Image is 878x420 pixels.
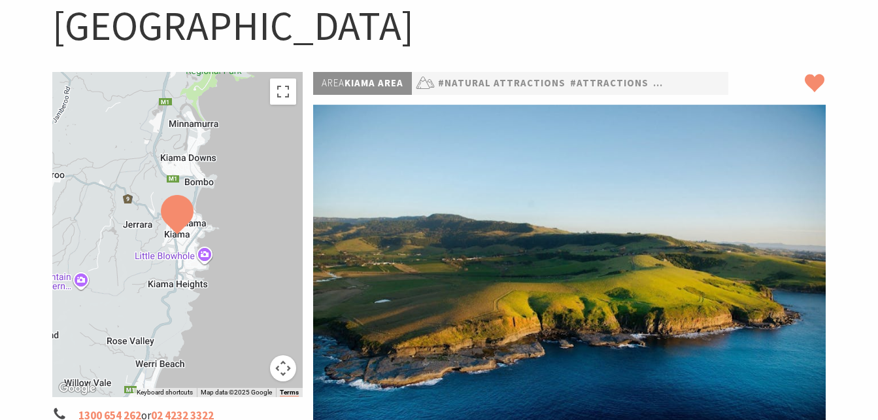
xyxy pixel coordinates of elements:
[653,75,717,92] a: #Family Fun
[201,389,272,396] span: Map data ©2025 Google
[313,72,412,95] p: Kiama Area
[270,355,296,381] button: Map camera controls
[270,79,296,105] button: Toggle fullscreen view
[280,389,299,396] a: Terms (opens in new tab)
[721,75,804,92] a: #Nature Walks
[438,75,566,92] a: #Natural Attractions
[56,380,99,397] a: Open this area in Google Maps (opens a new window)
[56,380,99,397] img: Google
[322,77,345,89] span: Area
[137,388,193,397] button: Keyboard shortcuts
[570,75,649,92] a: #Attractions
